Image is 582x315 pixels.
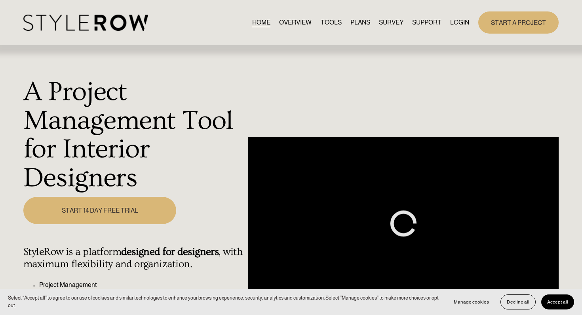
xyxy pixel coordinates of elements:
[321,17,342,28] a: TOOLS
[121,246,219,258] strong: designed for designers
[478,11,559,33] a: START A PROJECT
[448,294,495,309] button: Manage cookies
[500,294,536,309] button: Decline all
[454,299,489,305] span: Manage cookies
[350,17,370,28] a: PLANS
[541,294,574,309] button: Accept all
[252,17,270,28] a: HOME
[412,18,441,27] span: SUPPORT
[279,17,312,28] a: OVERVIEW
[547,299,568,305] span: Accept all
[39,280,244,290] p: Project Management
[23,15,148,31] img: StyleRow
[23,197,177,224] a: START 14 DAY FREE TRIAL
[8,294,440,309] p: Select “Accept all” to agree to our use of cookies and similar technologies to enhance your brows...
[23,77,244,192] h1: A Project Management Tool for Interior Designers
[23,246,244,270] h4: StyleRow is a platform , with maximum flexibility and organization.
[507,299,529,305] span: Decline all
[450,17,469,28] a: LOGIN
[412,17,441,28] a: folder dropdown
[379,17,403,28] a: SURVEY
